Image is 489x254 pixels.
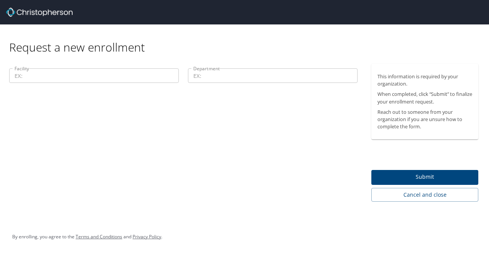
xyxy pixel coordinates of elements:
input: EX: [9,68,179,83]
a: Terms and Conditions [76,233,122,240]
span: Cancel and close [377,190,472,200]
button: Submit [371,170,478,185]
p: This information is required by your organization. [377,73,472,87]
div: Request a new enrollment [9,24,484,55]
a: Privacy Policy [133,233,161,240]
span: Submit [377,172,472,182]
button: Cancel and close [371,188,478,202]
p: Reach out to someone from your organization if you are unsure how to complete the form. [377,108,472,131]
p: When completed, click “Submit” to finalize your enrollment request. [377,91,472,105]
input: EX: [188,68,358,83]
img: cbt logo [6,8,73,17]
div: By enrolling, you agree to the and . [12,227,162,246]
